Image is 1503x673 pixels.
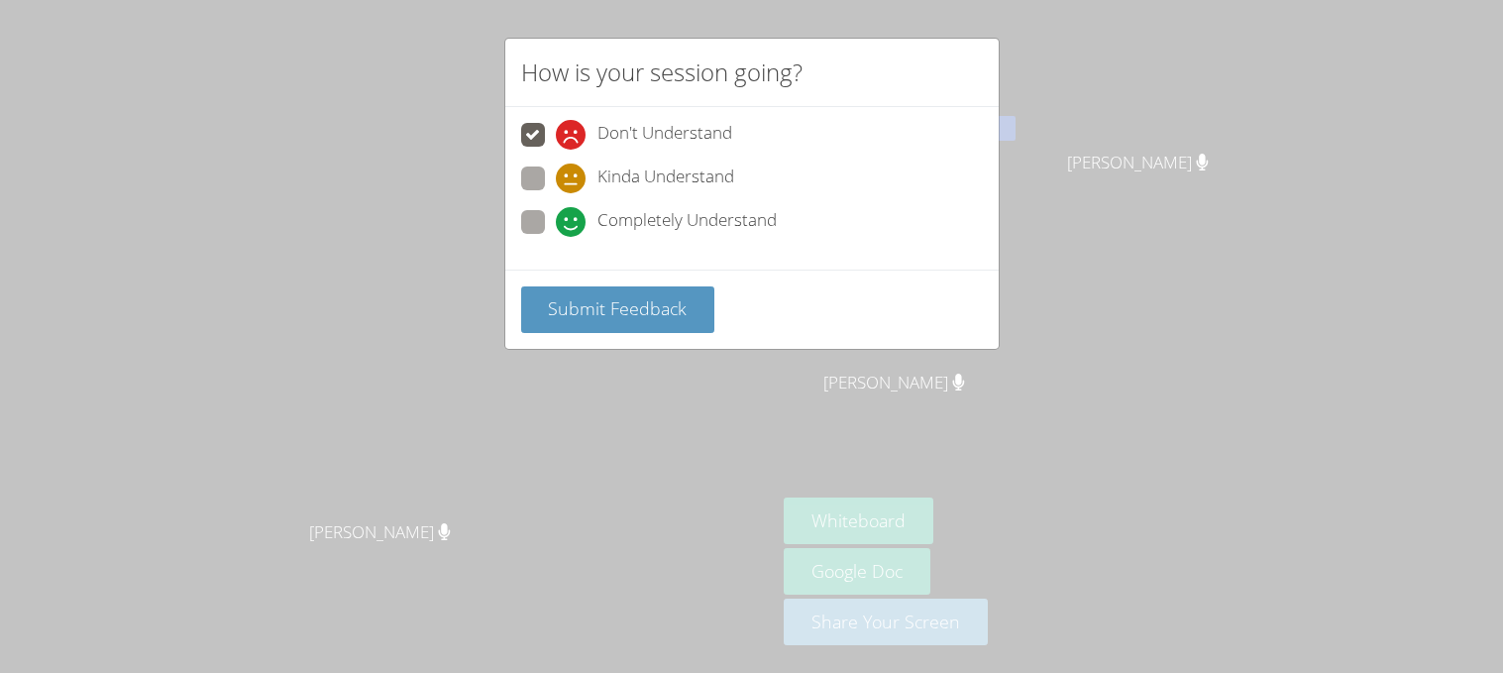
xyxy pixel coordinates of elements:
span: Don't Understand [597,120,732,150]
span: Submit Feedback [548,296,687,320]
span: Completely Understand [597,207,777,237]
span: Kinda Understand [597,164,734,193]
button: Submit Feedback [521,286,715,333]
h2: How is your session going? [521,55,803,90]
